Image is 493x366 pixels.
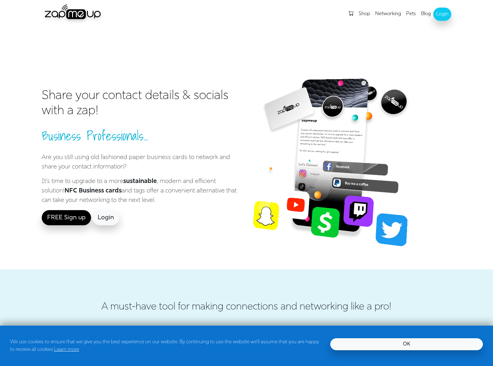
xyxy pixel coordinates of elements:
a: Networking [373,8,404,20]
a: OK [330,338,483,350]
div: We use cookies to ensure that we give you the best experience on our website. By continuing to us... [6,338,326,353]
h2: A must-have tool for making connections and networking like a pro! [42,301,451,313]
img: hero.png [253,78,415,247]
p: It's time to upgrade to a more , modern and efficient solution! and tags offer a convenient alter... [42,177,243,205]
a: Pets [404,8,418,20]
a: Shop [356,8,373,20]
strong: sustainable [123,178,157,185]
a: Login [92,210,119,225]
a: Login [433,8,451,21]
a: Blog [418,8,433,20]
strong: NFC Business cards [64,188,122,194]
a: Learn more [54,347,79,352]
a: FREE Sign up [42,210,91,225]
img: zapmeup [42,4,105,24]
p: Are you still using old fashioned paper business cards to network and share your contact informat... [42,153,243,172]
h2: Business Professionals... [42,128,243,143]
h1: Share your contact details & socials with a zap! [42,88,243,119]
